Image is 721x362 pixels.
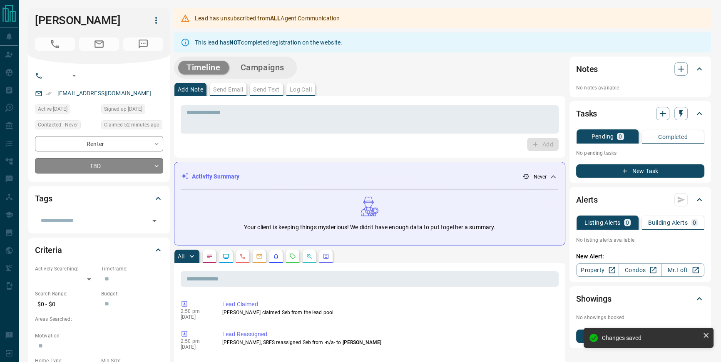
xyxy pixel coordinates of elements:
a: [EMAIL_ADDRESS][DOMAIN_NAME] [57,90,152,97]
span: [PERSON_NAME] [343,340,381,345]
p: [DATE] [181,314,210,320]
p: Motivation: [35,332,163,340]
p: Add Note [178,87,203,92]
span: Claimed 52 minutes ago [104,121,159,129]
p: No notes available [576,84,704,92]
p: Listing Alerts [584,220,621,226]
div: Mon Sep 01 2025 [101,104,163,116]
a: Condos [619,263,661,277]
p: - Never [531,173,547,181]
span: Active [DATE] [38,105,67,113]
span: No Number [35,37,75,51]
div: Notes [576,59,704,79]
p: [PERSON_NAME] claimed Seb from the lead pool [222,309,555,316]
div: Alerts [576,190,704,210]
div: Criteria [35,240,163,260]
p: 0 [693,220,696,226]
svg: Calls [239,253,246,260]
div: Tue Oct 14 2025 [101,120,163,132]
p: Building Alerts [648,220,688,226]
div: This lead has completed registration on the website. [195,35,342,50]
h2: Criteria [35,243,62,257]
p: Lead Reassigned [222,330,555,339]
button: Timeline [178,61,229,74]
strong: NOT [229,39,241,46]
div: Tasks [576,104,704,124]
svg: Emails [256,253,263,260]
p: Activity Summary [192,172,239,181]
div: Mon Sep 01 2025 [35,104,97,116]
svg: Notes [206,253,213,260]
a: Property [576,263,619,277]
p: Completed [658,134,688,140]
div: Renter [35,136,163,151]
div: Showings [576,289,704,309]
span: Signed up [DATE] [104,105,142,113]
p: [DATE] [181,344,210,350]
p: Your client is keeping things mysterious! We didn't have enough data to put together a summary. [244,223,495,232]
p: 0 [626,220,629,226]
p: 2:50 pm [181,338,210,344]
svg: Lead Browsing Activity [223,253,229,260]
p: Lead Claimed [222,300,555,309]
p: No pending tasks [576,147,704,159]
p: 2:50 pm [181,308,210,314]
p: [PERSON_NAME], SRES reassigned Seb from -n/a- to [222,339,555,346]
h2: Showings [576,292,612,305]
p: No showings booked [576,314,704,321]
button: New Task [576,164,704,178]
div: Lead has unsubscribed from Agent Communication [195,11,340,26]
svg: Opportunities [306,253,313,260]
h2: Notes [576,62,598,76]
p: New Alert: [576,252,704,261]
h2: Tags [35,192,52,205]
p: Pending [591,134,614,139]
h1: [PERSON_NAME] [35,14,137,27]
p: Search Range: [35,290,97,298]
div: Tags [35,188,163,208]
p: Actively Searching: [35,265,97,273]
div: TBD [35,158,163,174]
svg: Listing Alerts [273,253,279,260]
svg: Agent Actions [323,253,329,260]
button: New Showing [576,330,704,343]
p: Areas Searched: [35,315,163,323]
svg: Requests [289,253,296,260]
svg: Email Verified [46,91,52,97]
p: $0 - $0 [35,298,97,311]
h2: Tasks [576,107,597,120]
div: Activity Summary- Never [181,169,558,184]
button: Open [69,71,79,81]
h2: Alerts [576,193,598,206]
button: Campaigns [232,61,293,74]
span: Email [79,37,119,51]
a: Mr.Loft [661,263,704,277]
p: 0 [619,134,622,139]
span: No Number [123,37,163,51]
div: Changes saved [602,335,699,341]
p: Timeframe: [101,265,163,273]
p: Budget: [101,290,163,298]
strong: ALL [270,15,281,22]
button: Open [149,215,160,227]
p: No listing alerts available [576,236,704,244]
p: All [178,253,184,259]
span: Contacted - Never [38,121,78,129]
